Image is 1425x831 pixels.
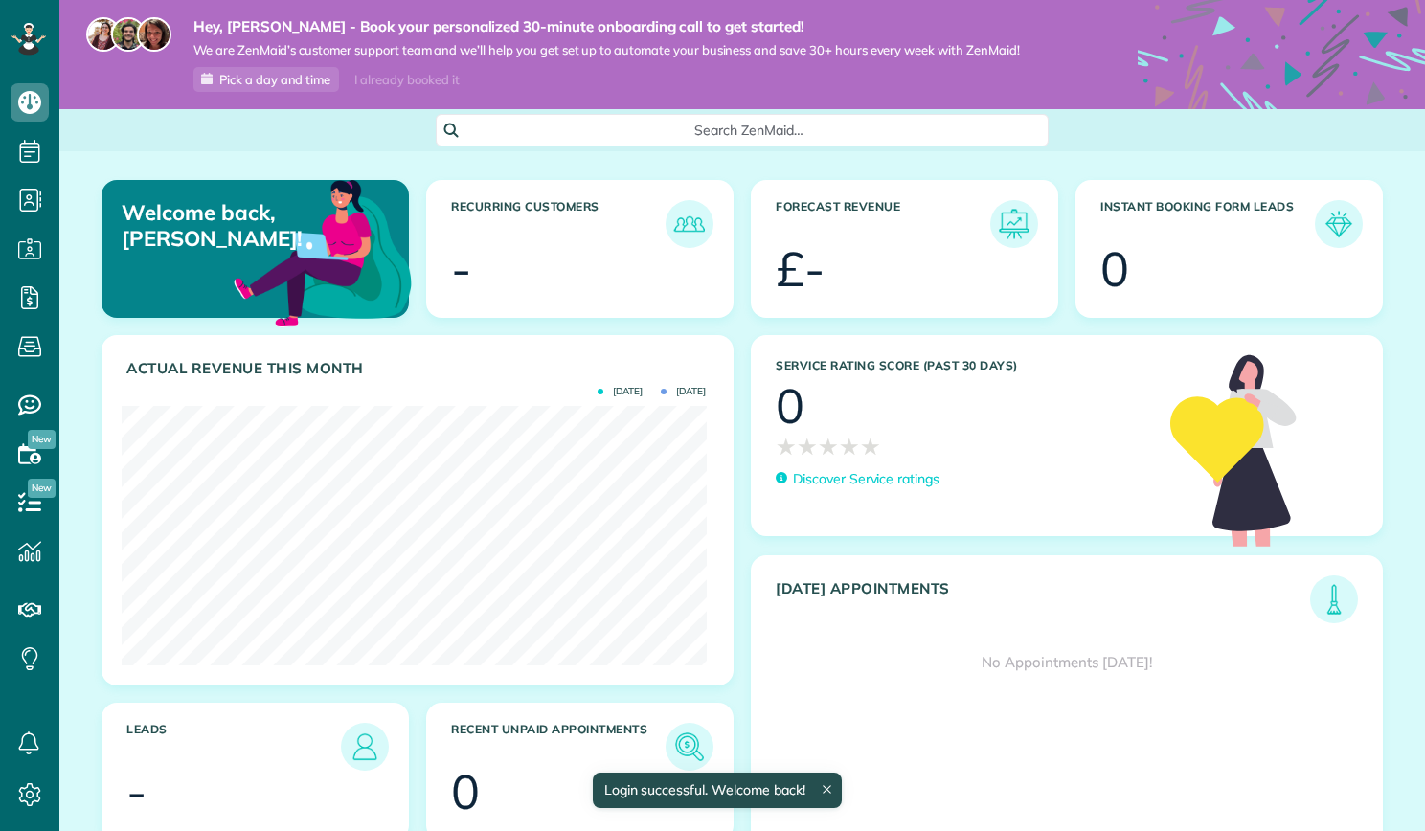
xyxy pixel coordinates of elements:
a: Pick a day and time [193,67,339,92]
p: Discover Service ratings [793,469,939,489]
img: jorge-587dff0eeaa6aab1f244e6dc62b8924c3b6ad411094392a53c71c6c4a576187d.jpg [111,17,146,52]
div: 0 [451,768,480,816]
img: michelle-19f622bdf1676172e81f8f8fba1fb50e276960ebfe0243fe18214015130c80e4.jpg [137,17,171,52]
h3: Leads [126,723,341,771]
img: icon_todays_appointments-901f7ab196bb0bea1936b74009e4eb5ffbc2d2711fa7634e0d609ed5ef32b18b.png [1315,580,1353,618]
h3: [DATE] Appointments [776,580,1310,623]
img: icon_unpaid_appointments-47b8ce3997adf2238b356f14209ab4cced10bd1f174958f3ca8f1d0dd7fffeee.png [670,728,709,766]
p: Welcome back, [PERSON_NAME]! [122,200,308,251]
img: icon_recurring_customers-cf858462ba22bcd05b5a5880d41d6543d210077de5bb9ebc9590e49fd87d84ed.png [670,205,709,243]
h3: Actual Revenue this month [126,360,713,377]
span: ★ [797,430,818,463]
div: - [126,768,147,816]
div: 0 [776,382,804,430]
span: We are ZenMaid’s customer support team and we’ll help you get set up to automate your business an... [193,42,1020,58]
span: Pick a day and time [219,72,330,87]
span: New [28,479,56,498]
h3: Service Rating score (past 30 days) [776,359,1151,372]
img: maria-72a9807cf96188c08ef61303f053569d2e2a8a1cde33d635c8a3ac13582a053d.jpg [86,17,121,52]
strong: Hey, [PERSON_NAME] - Book your personalized 30-minute onboarding call to get started! [193,17,1020,36]
div: I already booked it [343,68,470,92]
div: 0 [1100,245,1129,293]
img: dashboard_welcome-42a62b7d889689a78055ac9021e634bf52bae3f8056760290aed330b23ab8690.png [230,158,416,344]
div: Login successful. Welcome back! [592,773,841,808]
span: ★ [860,430,881,463]
div: - [451,245,471,293]
img: icon_forecast_revenue-8c13a41c7ed35a8dcfafea3cbb826a0462acb37728057bba2d056411b612bbbe.png [995,205,1033,243]
span: [DATE] [598,387,643,396]
img: icon_form_leads-04211a6a04a5b2264e4ee56bc0799ec3eb69b7e499cbb523a139df1d13a81ae0.png [1320,205,1358,243]
a: Discover Service ratings [776,469,939,489]
h3: Instant Booking Form Leads [1100,200,1315,248]
img: icon_leads-1bed01f49abd5b7fead27621c3d59655bb73ed531f8eeb49469d10e621d6b896.png [346,728,384,766]
h3: Recent unpaid appointments [451,723,666,771]
h3: Forecast Revenue [776,200,990,248]
div: No Appointments [DATE]! [752,623,1382,702]
div: £- [776,245,825,293]
span: ★ [839,430,860,463]
span: New [28,430,56,449]
span: ★ [776,430,797,463]
h3: Recurring Customers [451,200,666,248]
span: ★ [818,430,839,463]
span: [DATE] [661,387,706,396]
